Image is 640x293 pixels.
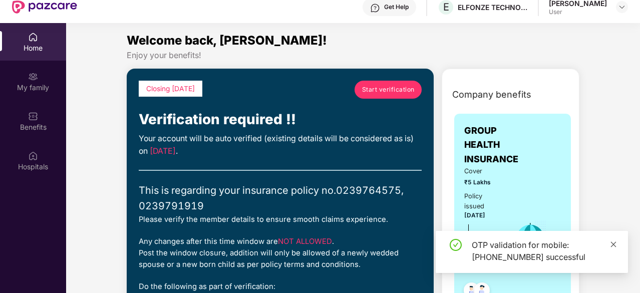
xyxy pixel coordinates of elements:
span: GROUP HEALTH INSURANCE [464,124,528,166]
div: Your account will be auto verified (existing details will be considered as is) on . [139,133,422,158]
div: User [549,8,607,16]
a: Start verification [355,81,422,99]
div: Please verify the member details to ensure smooth claims experience. [139,214,422,225]
img: svg+xml;base64,PHN2ZyB3aWR0aD0iMjAiIGhlaWdodD0iMjAiIHZpZXdCb3g9IjAgMCAyMCAyMCIgZmlsbD0ibm9uZSIgeG... [28,72,38,82]
span: check-circle [450,239,462,251]
span: E [443,1,449,13]
span: Welcome back, [PERSON_NAME]! [127,33,327,48]
div: Do the following as part of verification: [139,281,422,292]
span: Closing [DATE] [146,85,195,93]
div: ELFONZE TECHNOLOGIES PRIVATE LIMITED [458,3,528,12]
span: Company benefits [452,88,531,102]
div: This is regarding your insurance policy no. 0239764575, 0239791919 [139,183,422,214]
div: Any changes after this time window are . Post the window closure, addition will only be allowed o... [139,236,422,271]
img: svg+xml;base64,PHN2ZyBpZD0iSG9tZSIgeG1sbnM9Imh0dHA6Ly93d3cudzMub3JnLzIwMDAvc3ZnIiB3aWR0aD0iMjAiIG... [28,32,38,42]
span: [DATE] [150,146,176,156]
span: [DATE] [464,212,485,219]
img: svg+xml;base64,PHN2ZyBpZD0iSGVscC0zMngzMiIgeG1sbnM9Imh0dHA6Ly93d3cudzMub3JnLzIwMDAvc3ZnIiB3aWR0aD... [370,3,380,13]
span: close [610,241,617,248]
img: svg+xml;base64,PHN2ZyBpZD0iSG9zcGl0YWxzIiB4bWxucz0iaHR0cDovL3d3dy53My5vcmcvMjAwMC9zdmciIHdpZHRoPS... [28,151,38,161]
div: OTP validation for mobile: [PHONE_NUMBER] successful [472,239,616,263]
img: svg+xml;base64,PHN2ZyBpZD0iRHJvcGRvd24tMzJ4MzIiIHhtbG5zPSJodHRwOi8vd3d3LnczLm9yZy8yMDAwL3N2ZyIgd2... [618,3,626,11]
div: Verification required !! [139,109,422,131]
span: ₹5 Lakhs [464,178,501,187]
img: New Pazcare Logo [12,1,77,14]
img: insurerLogo [531,131,558,158]
div: Enjoy your benefits! [127,50,579,61]
div: Get Help [384,3,409,11]
span: Start verification [362,85,415,94]
div: Policy issued [464,191,501,211]
img: svg+xml;base64,PHN2ZyBpZD0iQmVuZWZpdHMiIHhtbG5zPSJodHRwOi8vd3d3LnczLm9yZy8yMDAwL3N2ZyIgd2lkdGg9Ij... [28,111,38,121]
span: NOT ALLOWED [278,237,332,246]
span: Cover [464,166,501,176]
img: icon [514,220,547,253]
